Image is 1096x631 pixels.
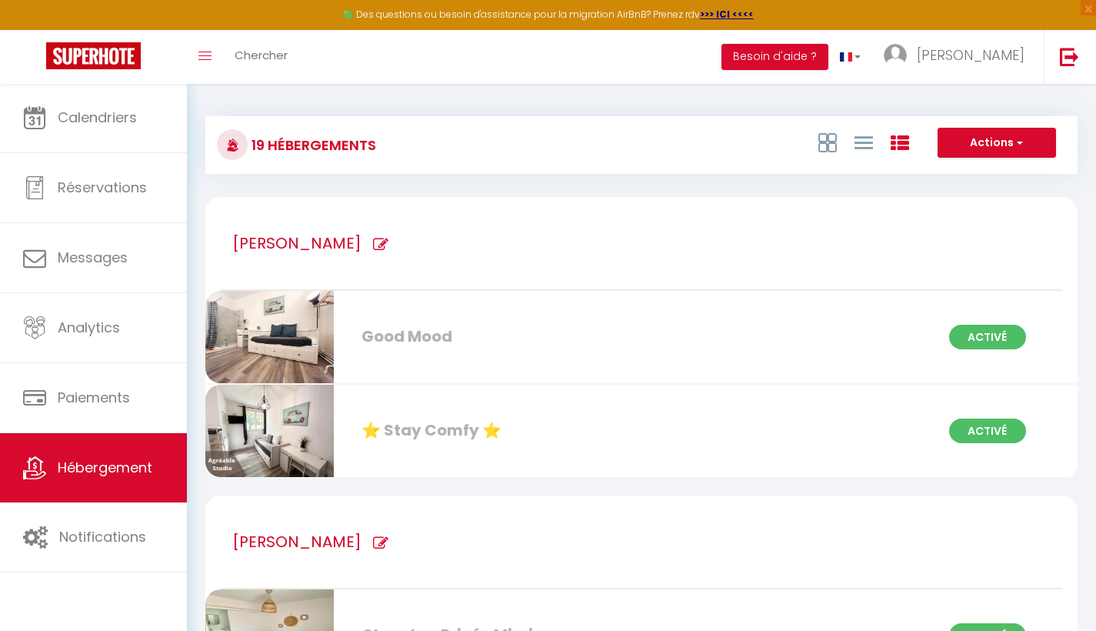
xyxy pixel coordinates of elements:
[854,129,873,155] a: Vue en Liste
[58,458,152,477] span: Hébergement
[59,527,146,546] span: Notifications
[917,45,1024,65] span: [PERSON_NAME]
[700,8,754,21] a: >>> ICI <<<<
[818,129,837,155] a: Vue en Box
[58,318,120,337] span: Analytics
[46,42,141,69] img: Super Booking
[223,30,299,84] a: Chercher
[235,47,288,63] span: Chercher
[949,419,1026,443] span: Activé
[891,129,909,155] a: Vue par Groupe
[354,325,631,349] div: Good Mood
[938,128,1056,159] button: Actions
[872,30,1044,84] a: ... [PERSON_NAME]
[248,128,376,162] h3: 19 Hébergements
[58,388,130,407] span: Paiements
[58,248,128,267] span: Messages
[58,178,147,197] span: Réservations
[58,108,137,127] span: Calendriers
[884,44,907,67] img: ...
[232,197,361,289] h1: [PERSON_NAME]
[949,325,1026,349] span: Activé
[1060,47,1079,66] img: logout
[354,419,631,442] div: ⭐️ Stay Comfy ⭐️
[232,496,361,588] h1: [PERSON_NAME]
[721,44,828,70] button: Besoin d'aide ?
